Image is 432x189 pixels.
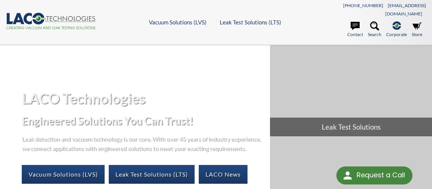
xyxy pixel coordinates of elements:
h2: Engineered Solutions You Can Trust! [22,114,264,128]
a: Store [412,21,422,38]
a: Leak Test Solutions (LTS) [109,165,195,184]
a: [EMAIL_ADDRESS][DOMAIN_NAME] [385,3,426,17]
a: Leak Test Solutions [270,45,432,136]
div: Request a Call [357,166,405,184]
a: Vacuum Solutions (LVS) [149,19,207,26]
a: LACO News [199,165,247,184]
span: Leak Test Solutions [270,118,432,136]
a: [PHONE_NUMBER] [343,3,383,8]
h1: LACO Technologies [22,89,264,107]
div: Request a Call [336,166,412,184]
a: Vacuum Solutions (LVS) [22,165,105,184]
p: Leak detection and vacuum technology is our core. With over 45 years of industry experience, we c... [22,134,264,153]
span: Corporate [386,31,407,38]
a: Leak Test Solutions (LTS) [220,19,281,26]
a: Search [368,21,381,38]
img: round button [342,169,354,181]
a: Contact [347,21,363,38]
